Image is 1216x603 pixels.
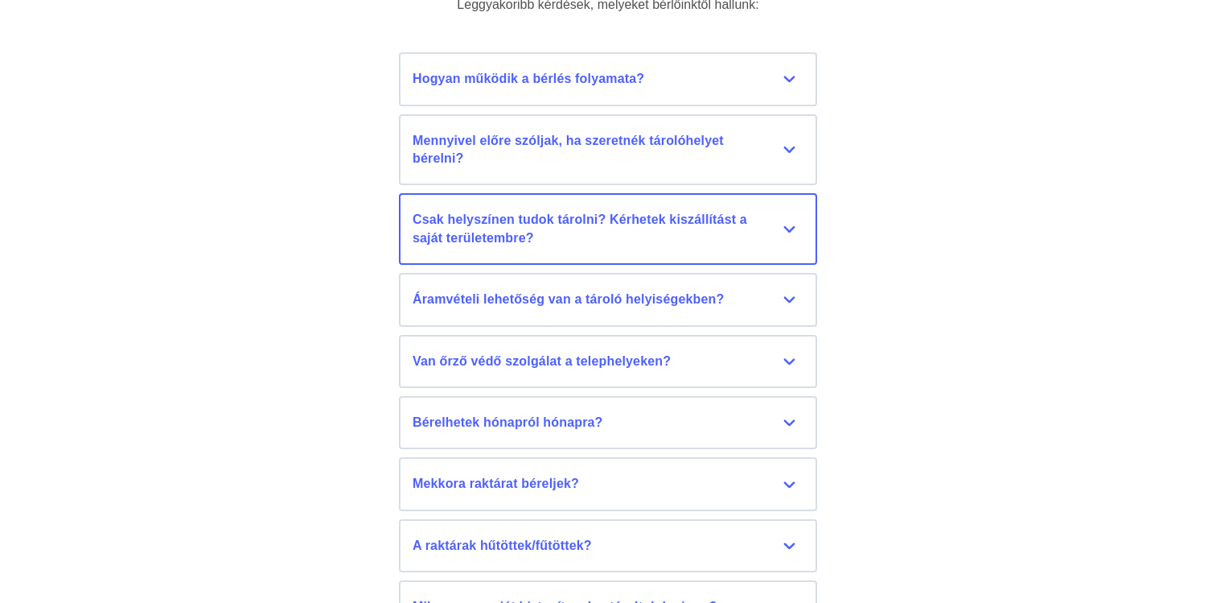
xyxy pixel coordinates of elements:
div: Hogyan működik a bérlés folyamata? [413,70,803,88]
div: A raktárak hűtöttek/fűtöttek? [413,537,803,555]
div: Van őrző védő szolgálat a telephelyeken? [413,353,803,370]
button: Bérelhetek hónapról hónapra? [399,396,817,449]
button: Mekkora raktárat béreljek? [399,457,817,510]
button: Hogyan működik a bérlés folyamata? [399,52,817,105]
button: Van őrző védő szolgálat a telephelyeken? [399,335,817,388]
button: Mennyivel előre szóljak, ha szeretnék tárolóhelyet bérelni? [399,114,817,186]
button: Csak helyszínen tudok tárolni? Kérhetek kiszállítást a saját területembre? [399,193,817,265]
div: Áramvételi lehetőség van a tároló helyiségekben? [413,291,803,308]
button: A raktárak hűtöttek/fűtöttek? [399,519,817,572]
button: Áramvételi lehetőség van a tároló helyiségekben? [399,273,817,326]
div: Mekkora raktárat béreljek? [413,475,803,493]
div: Csak helyszínen tudok tárolni? Kérhetek kiszállítást a saját területembre? [413,211,803,247]
div: Mennyivel előre szóljak, ha szeretnék tárolóhelyet bérelni? [413,132,803,168]
div: Bérelhetek hónapról hónapra? [413,414,803,432]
